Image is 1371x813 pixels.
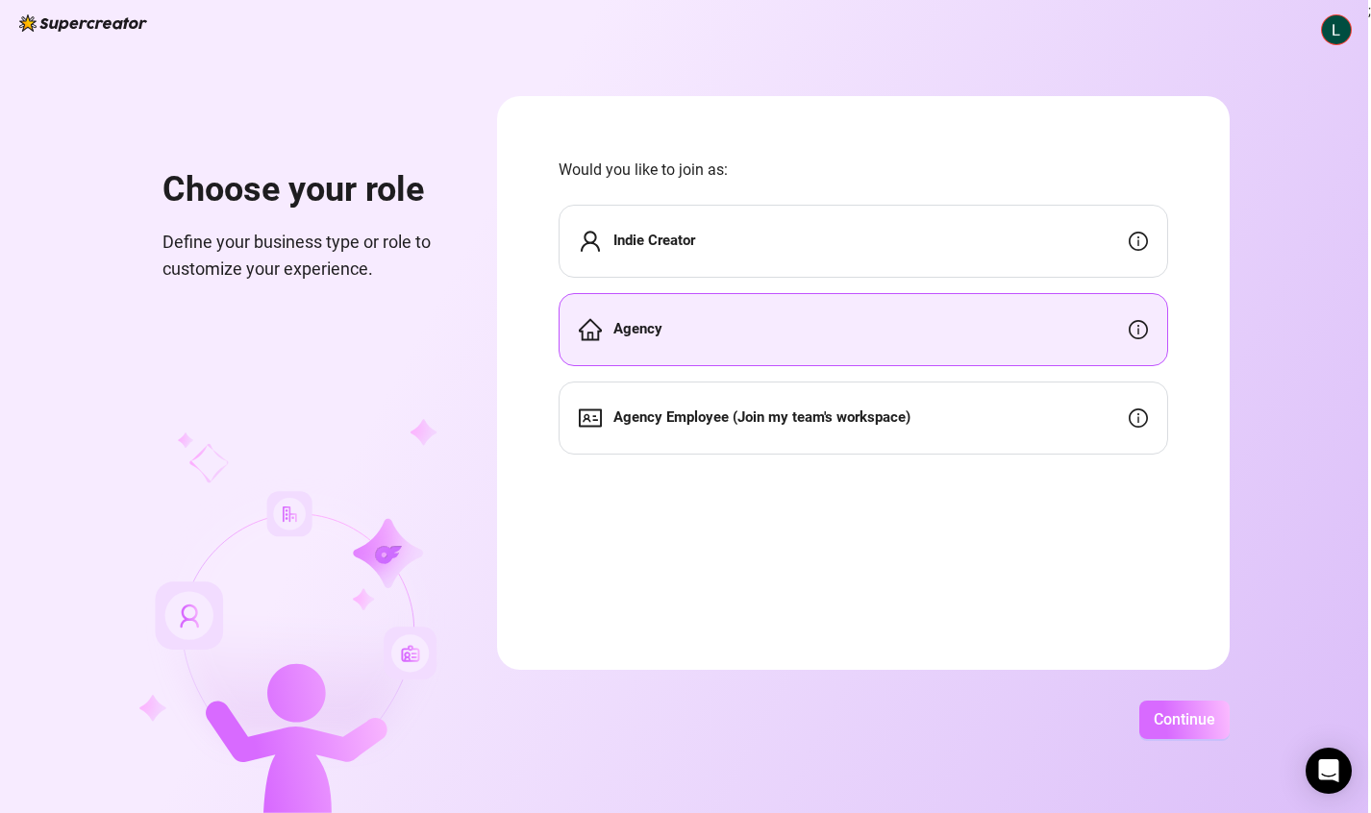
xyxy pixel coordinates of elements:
[613,320,662,337] strong: Agency
[1129,320,1148,339] span: info-circle
[559,158,1168,182] span: Would you like to join as:
[579,406,602,430] span: idcard
[1139,701,1230,739] button: Continue
[1322,15,1351,44] img: ACg8ocL49s5D4IwWjk0R5nZY8sOgw67i0rud1e5eSmi2e926P1eM7w=s96-c
[19,14,147,32] img: logo
[1129,408,1148,428] span: info-circle
[613,232,695,249] strong: Indie Creator
[1154,710,1215,728] span: Continue
[579,318,602,341] span: home
[1129,232,1148,251] span: info-circle
[1306,748,1352,794] div: Open Intercom Messenger
[579,230,602,253] span: user
[162,229,451,283] span: Define your business type or role to customize your experience.
[162,169,451,211] h1: Choose your role
[613,408,910,426] strong: Agency Employee (Join my team's workspace)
